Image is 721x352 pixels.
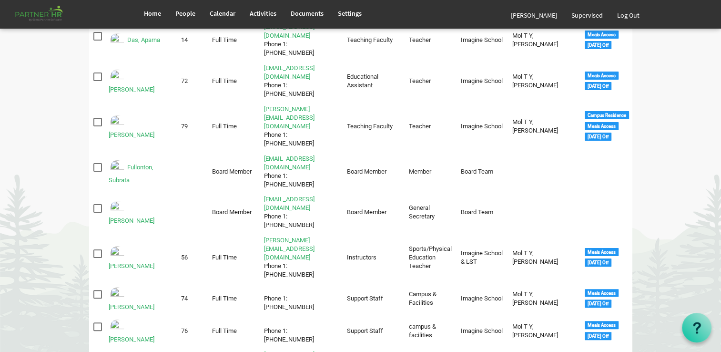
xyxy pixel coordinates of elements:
td: Giri, Sachidananda is template cell column header Full Name [104,234,177,281]
td: Full Time column header Personnel Type [208,234,260,281]
td: checkbox [89,234,105,281]
td: column header Supervisor [508,153,580,191]
td: Teacher column header Job Title [405,62,457,100]
a: [PERSON_NAME] [109,262,154,269]
a: Supervised [564,2,610,29]
td: George, Samson is template cell column header Full Name [104,194,177,232]
img: Emp-cac59d6d-6ce8-4acf-8e3c-086373440de6.png [109,159,126,176]
td: aparna@imagineschools.inPhone 1: +919668736179 is template cell column header Contact Info [260,21,343,59]
img: Emp-bb320c71-32d4-47a5-8c64-70be61bf7c75.png [109,199,126,217]
a: Log Out [610,2,647,29]
td: 79 column header ID [177,103,208,150]
td: 74 column header ID [177,284,208,313]
td: 76 column header ID [177,316,208,346]
td: Board Team column header Departments [456,153,508,191]
td: <div class="tag label label-default">Meals Access</div> <div class="tag label label-default">Sund... [580,234,632,281]
div: [DATE] Off [585,332,611,340]
div: Meals Access [585,289,619,297]
td: Hansda, Saunri is template cell column header Full Name [104,284,177,313]
td: Mol T Y, Smitha column header Supervisor [508,316,580,346]
td: Board Member column header Position [342,194,404,232]
td: column header ID [177,194,208,232]
td: campus & facilities column header Job Title [405,316,457,346]
td: Board Member column header Personnel Type [208,194,260,232]
div: Meals Access [585,31,619,39]
td: gs@stepind.orgPhone 1: +919123558022 is template cell column header Contact Info [260,194,343,232]
td: Teacher column header Job Title [405,103,457,150]
td: Imagine School column header Departments [456,21,508,59]
td: Das, Aparna is template cell column header Full Name [104,21,177,59]
td: Phone 1: +919337069153 is template cell column header Contact Info [260,316,343,346]
td: Mol T Y, Smitha column header Supervisor [508,21,580,59]
img: Emp-f7beb9f7-2d65-468a-af23-8ea234951bdd.png [109,245,126,262]
img: Emp-d106ab57-77a4-460e-8e39-c3c217cc8641.png [109,68,126,85]
a: [PERSON_NAME] [109,336,154,343]
td: Imagine School column header Departments [456,62,508,100]
div: Meals Access [585,248,619,256]
td: <div class="tag label label-default">Meals Access</div> <div class="tag label label-default">Sund... [580,316,632,346]
div: [DATE] Off [585,41,611,49]
td: Imagine School column header Departments [456,316,508,346]
a: [PERSON_NAME] [504,2,564,29]
td: 14 column header ID [177,21,208,59]
td: Das, Lisa is template cell column header Full Name [104,62,177,100]
td: Board Team column header Departments [456,194,508,232]
td: checkbox [89,103,105,150]
span: Documents [291,9,324,18]
div: [DATE] Off [585,133,611,141]
a: [PERSON_NAME] [109,131,154,138]
td: Imagine School & LST column header Departments [456,234,508,281]
a: [PERSON_NAME][EMAIL_ADDRESS][DOMAIN_NAME] [264,105,315,130]
td: <div class="tag label label-default">Meals Access</div> <div class="tag label label-default">Sund... [580,62,632,100]
span: Activities [250,9,276,18]
td: Ekka, Shobha Rani is template cell column header Full Name [104,103,177,150]
td: General Secretary column header Job Title [405,194,457,232]
td: 72 column header ID [177,62,208,100]
a: [EMAIL_ADDRESS][DOMAIN_NAME] [264,196,315,211]
td: Mol T Y, Smitha column header Supervisor [508,234,580,281]
span: Home [144,9,161,18]
td: checkbox [89,62,105,100]
td: Campus & Facilities column header Job Title [405,284,457,313]
a: [PERSON_NAME][EMAIL_ADDRESS][DOMAIN_NAME] [264,237,315,261]
td: 56 column header ID [177,234,208,281]
td: Teaching Faculty column header Position [342,103,404,150]
div: Meals Access [585,122,619,130]
td: Mol T Y, Smitha column header Supervisor [508,284,580,313]
span: People [175,9,195,18]
td: Teacher column header Job Title [405,21,457,59]
div: [DATE] Off [585,259,611,267]
td: <div class="tag label label-default">Meals Access</div> <div class="tag label label-default">Sund... [580,21,632,59]
td: sachidananda@imagineschools.inPhone 1: +916371599646 is template cell column header Contact Info [260,234,343,281]
span: Supervised [571,11,603,20]
a: Das, Aparna [127,36,160,43]
td: checkbox [89,194,105,232]
td: checkbox [89,153,105,191]
td: shobha@imagineschools.inPhone 1: +919102065904 is template cell column header Contact Info [260,103,343,150]
td: Full Time column header Personnel Type [208,62,260,100]
td: Board Member column header Position [342,153,404,191]
td: Support Staff column header Position [342,316,404,346]
td: Imagine School column header Departments [456,103,508,150]
div: Campus Residence [585,111,629,119]
td: Board Member column header Personnel Type [208,153,260,191]
img: Emp-185d491c-97f5-4e8b-837e-d12e7bc2f190.png [109,31,126,49]
div: Meals Access [585,72,619,80]
span: Settings [338,9,362,18]
td: Mol T Y, Smitha column header Supervisor [508,103,580,150]
td: Full Time column header Personnel Type [208,316,260,346]
td: Instructors column header Position [342,234,404,281]
img: Emp-b5133725-a088-4fb2-a21a-816fa52aaa5c.png [109,318,126,335]
td: Educational Assistant column header Position [342,62,404,100]
td: Sports/Physical Education Teacher column header Job Title [405,234,457,281]
td: column header ID [177,153,208,191]
td: <div class="tag label label-default">Campus Residence</div> <div class="tag label label-default">... [580,103,632,150]
td: Imagine School column header Departments [456,284,508,313]
img: Emp-2633ee26-115b-439e-a7b8-ddb0d1dd37df.png [109,114,126,131]
div: [DATE] Off [585,300,611,308]
td: Teaching Faculty column header Position [342,21,404,59]
td: fullontons@gmail.comPhone 1: +917032207410 is template cell column header Contact Info [260,153,343,191]
span: Calendar [210,9,235,18]
a: [PERSON_NAME] [109,217,154,224]
td: Phone 1: +919827685342 is template cell column header Contact Info [260,284,343,313]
